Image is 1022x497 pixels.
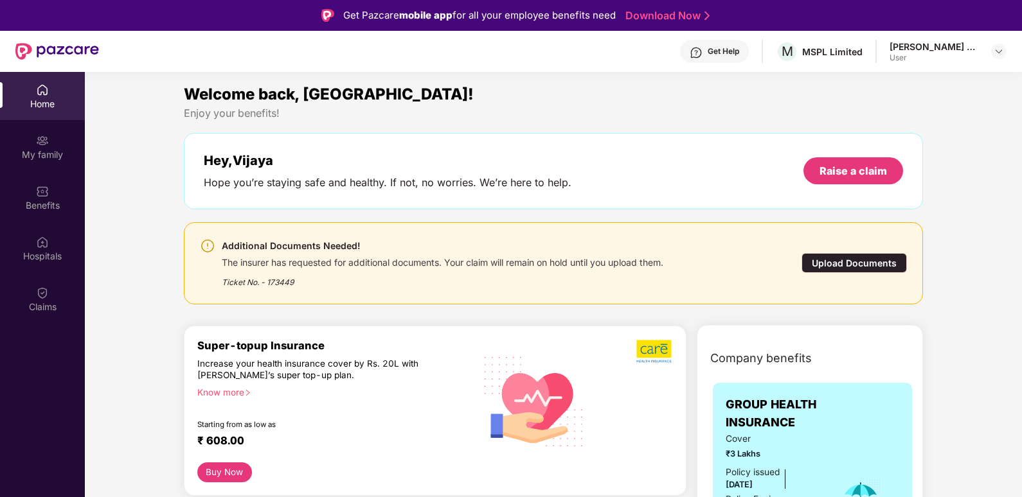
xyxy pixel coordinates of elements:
[890,53,980,63] div: User
[708,46,739,57] div: Get Help
[200,238,215,254] img: svg+xml;base64,PHN2ZyBpZD0iV2FybmluZ18tXzI0eDI0IiBkYXRhLW5hbWU9Ildhcm5pbmcgLSAyNHgyNCIgeG1sbnM9Im...
[854,396,888,431] img: insurerLogo
[802,253,907,273] div: Upload Documents
[802,46,863,58] div: MSPL Limited
[399,9,453,21] strong: mobile app
[726,480,753,489] span: [DATE]
[726,466,780,480] div: Policy issued
[184,107,924,120] div: Enjoy your benefits!
[36,286,49,299] img: svg+xml;base64,PHN2ZyBpZD0iQ2xhaW0iIHhtbG5zPSJodHRwOi8vd3d3LnczLm9yZy8yMDAwL3N2ZyIgd2lkdGg9IjIwIi...
[726,396,843,432] span: GROUP HEALTH INSURANCE
[36,236,49,248] img: svg+xml;base64,PHN2ZyBpZD0iSG9zcGl0YWxzIiB4bWxucz0iaHR0cDovL3d3dy53My5vcmcvMjAwMC9zdmciIHdpZHRoPS...
[197,387,467,396] div: Know more
[343,8,616,23] div: Get Pazcare for all your employee benefits need
[15,43,99,60] img: New Pazcare Logo
[197,462,252,482] button: Buy Now
[636,339,673,363] img: b5dec4f62d2307b9de63beb79f102df3.png
[321,9,334,22] img: Logo
[710,349,812,367] span: Company benefits
[690,46,703,59] img: svg+xml;base64,PHN2ZyBpZD0iSGVscC0zMngzMiIgeG1sbnM9Imh0dHA6Ly93d3cudzMub3JnLzIwMDAvc3ZnIiB3aWR0aD...
[726,432,823,446] span: Cover
[197,358,420,381] div: Increase your health insurance cover by Rs. 20L with [PERSON_NAME]’s super top-up plan.
[204,176,571,189] div: Hope you’re staying safe and healthy. If not, no worries. We’re here to help.
[197,420,420,429] div: Starting from as low as
[625,9,706,22] a: Download Now
[820,164,887,178] div: Raise a claim
[704,9,710,22] img: Stroke
[222,238,663,254] div: Additional Documents Needed!
[222,268,663,288] div: Ticket No. - 173449
[36,185,49,198] img: svg+xml;base64,PHN2ZyBpZD0iQmVuZWZpdHMiIHhtbG5zPSJodHRwOi8vd3d3LnczLm9yZy8yMDAwL3N2ZyIgd2lkdGg9Ij...
[36,83,49,96] img: svg+xml;base64,PHN2ZyBpZD0iSG9tZSIgeG1sbnM9Imh0dHA6Ly93d3cudzMub3JnLzIwMDAvc3ZnIiB3aWR0aD0iMjAiIG...
[204,153,571,168] div: Hey, Vijaya
[222,254,663,268] div: The insurer has requested for additional documents. Your claim will remain on hold until you uplo...
[474,340,593,461] img: svg+xml;base64,PHN2ZyB4bWxucz0iaHR0cDovL3d3dy53My5vcmcvMjAwMC9zdmciIHhtbG5zOnhsaW5rPSJodHRwOi8vd3...
[197,339,475,352] div: Super-topup Insurance
[890,40,980,53] div: [PERSON_NAME] S S
[36,134,49,147] img: svg+xml;base64,PHN2ZyB3aWR0aD0iMjAiIGhlaWdodD0iMjAiIHZpZXdCb3g9IjAgMCAyMCAyMCIgZmlsbD0ibm9uZSIgeG...
[994,46,1004,57] img: svg+xml;base64,PHN2ZyBpZD0iRHJvcGRvd24tMzJ4MzIiIHhtbG5zPSJodHRwOi8vd3d3LnczLm9yZy8yMDAwL3N2ZyIgd2...
[184,85,474,103] span: Welcome back, [GEOGRAPHIC_DATA]!
[782,44,793,59] span: M
[244,389,251,396] span: right
[197,434,462,449] div: ₹ 608.00
[726,448,823,460] span: ₹3 Lakhs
